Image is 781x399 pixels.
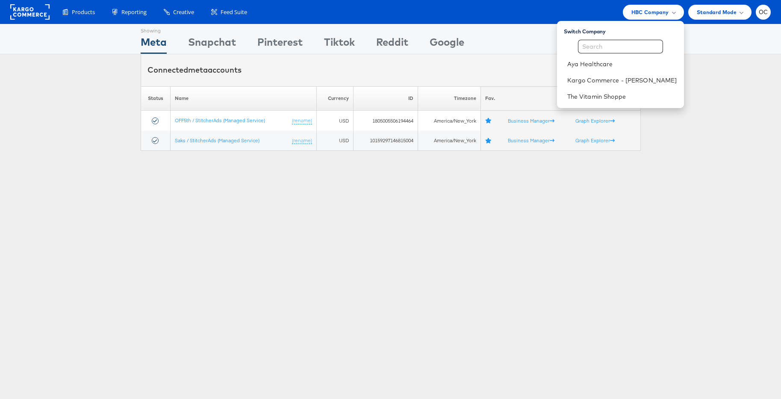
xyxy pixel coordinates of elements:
span: Feed Suite [221,8,247,16]
a: Kargo Commerce - [PERSON_NAME] [567,76,677,85]
a: Business Manager [508,117,554,124]
span: Reporting [121,8,147,16]
div: Pinterest [257,35,303,54]
span: Standard Mode [697,8,737,17]
div: Tiktok [324,35,355,54]
div: Switch Company [564,24,684,35]
th: Timezone [418,86,480,111]
a: (rename) [292,117,312,124]
span: HBC Company [631,8,669,17]
th: Name [171,86,317,111]
div: Google [430,35,464,54]
div: Connected accounts [147,65,242,76]
th: ID [353,86,418,111]
div: Snapchat [188,35,236,54]
a: Aya Healthcare [567,60,677,68]
a: Graph Explorer [575,117,615,124]
a: Graph Explorer [575,137,615,144]
td: 10159297146815004 [353,131,418,151]
td: America/New_York [418,131,480,151]
td: USD [317,111,354,131]
span: Products [72,8,95,16]
span: OC [759,9,768,15]
td: America/New_York [418,111,480,131]
td: USD [317,131,354,151]
span: meta [188,65,208,75]
td: 1805005506194464 [353,111,418,131]
div: Reddit [376,35,408,54]
a: The Vitamin Shoppe [567,92,677,101]
a: (rename) [292,137,312,144]
a: OFF5th / StitcherAds (Managed Service) [175,117,265,123]
a: Business Manager [508,137,554,144]
th: Status [141,86,171,111]
a: Saks / StitcherAds (Managed Service) [175,137,259,144]
th: Currency [317,86,354,111]
div: Showing [141,24,167,35]
div: Meta [141,35,167,54]
input: Search [578,40,663,53]
span: Creative [173,8,194,16]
